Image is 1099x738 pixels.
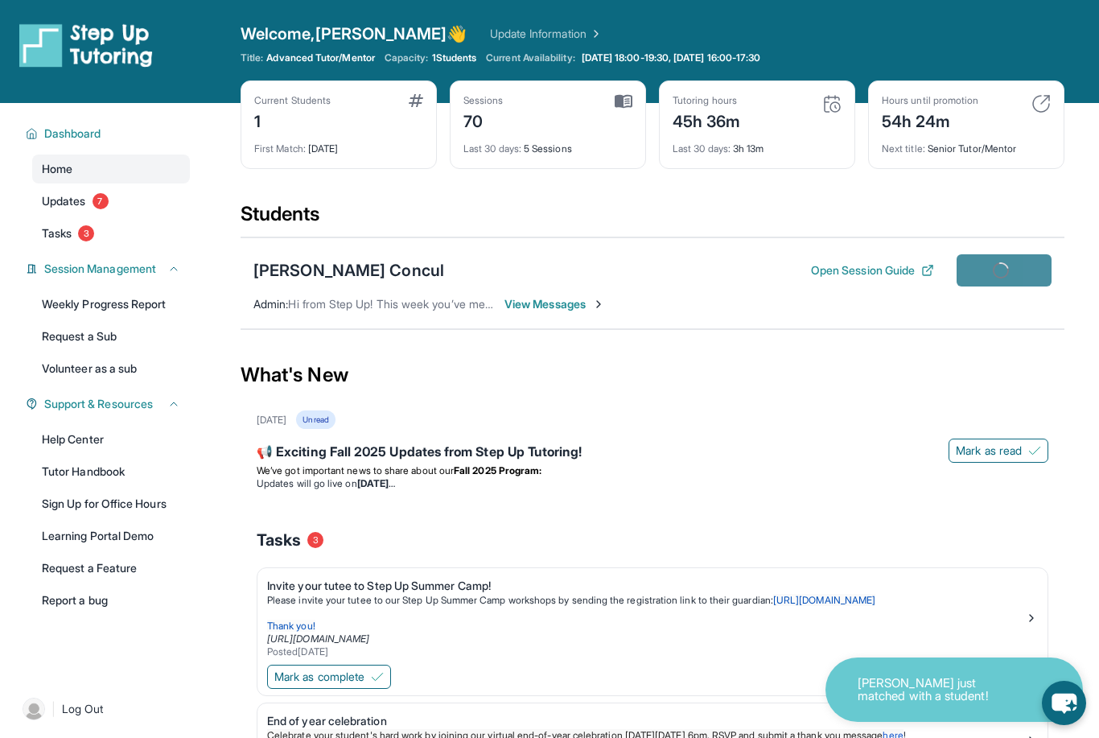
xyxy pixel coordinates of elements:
[1031,94,1051,113] img: card
[486,52,574,64] span: Current Availability:
[1042,681,1086,725] button: chat-button
[882,133,1051,155] div: Senior Tutor/Mentor
[578,52,764,64] a: [DATE] 18:00-19:30, [DATE] 16:00-17:30
[463,107,504,133] div: 70
[32,522,190,550] a: Learning Portal Demo
[23,698,45,720] img: user-img
[32,219,190,248] a: Tasks3
[274,669,364,685] span: Mark as complete
[257,464,454,476] span: We’ve got important news to share about our
[253,259,444,282] div: [PERSON_NAME] Concul
[241,52,263,64] span: Title:
[773,594,875,606] a: [URL][DOMAIN_NAME]
[19,23,153,68] img: logo
[257,477,1048,490] li: Updates will go live on
[42,225,72,241] span: Tasks
[254,94,331,107] div: Current Students
[267,665,391,689] button: Mark as complete
[673,107,741,133] div: 45h 36m
[267,633,369,645] a: [URL][DOMAIN_NAME]
[615,94,632,109] img: card
[44,396,153,412] span: Support & Resources
[241,340,1064,410] div: What's New
[882,107,978,133] div: 54h 24m
[32,554,190,583] a: Request a Feature
[44,126,101,142] span: Dashboard
[811,262,934,278] button: Open Session Guide
[371,670,384,683] img: Mark as complete
[267,620,315,632] span: Thank you!
[454,464,541,476] strong: Fall 2025 Program:
[42,161,72,177] span: Home
[587,26,603,42] img: Chevron Right
[42,193,86,209] span: Updates
[51,699,56,719] span: |
[257,442,1048,464] div: 📢 Exciting Fall 2025 Updates from Step Up Tutoring!
[241,23,467,45] span: Welcome, [PERSON_NAME] 👋
[44,261,156,277] span: Session Management
[257,414,286,427] div: [DATE]
[463,133,632,155] div: 5 Sessions
[822,94,842,113] img: card
[490,26,603,42] a: Update Information
[432,52,477,64] span: 1 Students
[38,261,180,277] button: Session Management
[582,52,761,64] span: [DATE] 18:00-19:30, [DATE] 16:00-17:30
[592,298,605,311] img: Chevron-Right
[673,94,741,107] div: Tutoring hours
[257,568,1048,662] a: Invite your tutee to Step Up Summer Camp!Please invite your tutee to our Step Up Summer Camp work...
[504,296,605,312] span: View Messages
[956,443,1022,459] span: Mark as read
[62,701,104,717] span: Log Out
[673,133,842,155] div: 3h 13m
[32,187,190,216] a: Updates7
[463,94,504,107] div: Sessions
[288,297,840,311] span: Hi from Step Up! This week you’ve met for 0 minutes and this month you’ve met for 3 hours. Happy ...
[1028,444,1041,457] img: Mark as read
[882,94,978,107] div: Hours until promotion
[32,155,190,183] a: Home
[32,489,190,518] a: Sign Up for Office Hours
[93,193,109,209] span: 7
[241,201,1064,237] div: Students
[38,126,180,142] button: Dashboard
[32,425,190,454] a: Help Center
[38,396,180,412] button: Support & Resources
[463,142,521,155] span: Last 30 days :
[78,225,94,241] span: 3
[257,529,301,551] span: Tasks
[32,457,190,486] a: Tutor Handbook
[32,586,190,615] a: Report a bug
[254,107,331,133] div: 1
[673,142,731,155] span: Last 30 days :
[409,94,423,107] img: card
[267,578,1025,594] div: Invite your tutee to Step Up Summer Camp!
[357,477,395,489] strong: [DATE]
[254,142,306,155] span: First Match :
[949,439,1048,463] button: Mark as read
[267,713,1025,729] div: End of year celebration
[267,645,1025,658] div: Posted [DATE]
[307,532,323,548] span: 3
[16,691,190,727] a: |Log Out
[253,297,288,311] span: Admin :
[385,52,429,64] span: Capacity:
[882,142,925,155] span: Next title :
[267,594,1025,607] p: Please invite your tutee to our Step Up Summer Camp workshops by sending the registration link to...
[32,290,190,319] a: Weekly Progress Report
[32,322,190,351] a: Request a Sub
[32,354,190,383] a: Volunteer as a sub
[254,133,423,155] div: [DATE]
[858,677,1019,703] p: [PERSON_NAME] just matched with a student!
[296,410,335,429] div: Unread
[266,52,374,64] span: Advanced Tutor/Mentor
